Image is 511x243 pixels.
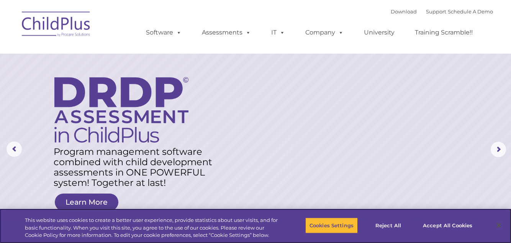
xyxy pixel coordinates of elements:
[264,25,293,40] a: IT
[356,25,402,40] a: University
[298,25,351,40] a: Company
[54,146,217,188] rs-layer: Program management software combined with child development assessments in ONE POWERFUL system! T...
[106,51,130,56] span: Last name
[426,8,446,15] a: Support
[391,8,493,15] font: |
[25,217,281,239] div: This website uses cookies to create a better user experience, provide statistics about user visit...
[391,8,417,15] a: Download
[18,6,95,44] img: ChildPlus by Procare Solutions
[407,25,480,40] a: Training Scramble!!
[138,25,189,40] a: Software
[194,25,259,40] a: Assessments
[419,217,477,233] button: Accept All Cookies
[490,217,507,234] button: Close
[55,194,118,211] a: Learn More
[305,217,358,233] button: Cookies Settings
[364,217,412,233] button: Reject All
[448,8,493,15] a: Schedule A Demo
[54,77,188,143] img: DRDP Assessment in ChildPlus
[106,82,139,88] span: Phone number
